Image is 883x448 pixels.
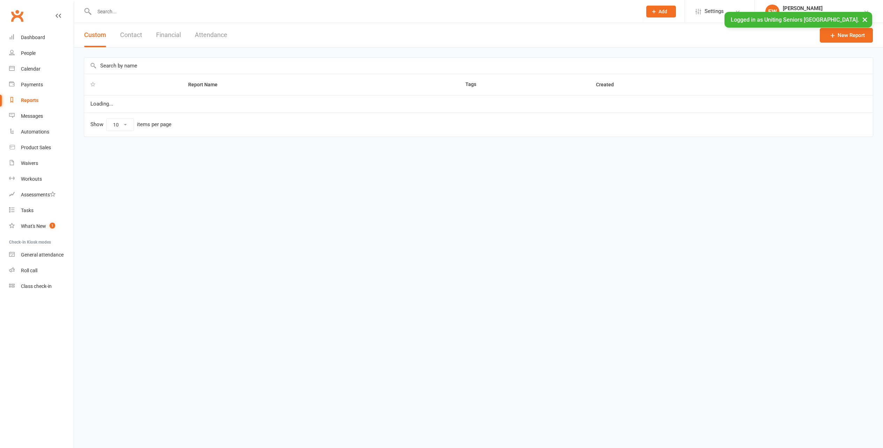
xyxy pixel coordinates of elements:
a: Messages [9,108,74,124]
button: Financial [156,23,181,47]
div: Automations [21,129,49,135]
input: Search... [92,7,637,16]
div: Class check-in [21,283,52,289]
button: × [859,12,871,27]
div: Calendar [21,66,41,72]
a: Automations [9,124,74,140]
button: Report Name [188,80,225,89]
a: Calendar [9,61,74,77]
div: Assessments [21,192,56,197]
span: Add [658,9,667,14]
input: Search by name [84,58,873,74]
span: Logged in as Uniting Seniors [GEOGRAPHIC_DATA]. [731,16,859,23]
div: Workouts [21,176,42,182]
div: Product Sales [21,145,51,150]
a: Product Sales [9,140,74,156]
div: Messages [21,113,43,119]
a: Payments [9,77,74,93]
div: Reports [21,97,38,103]
a: People [9,45,74,61]
button: Contact [120,23,142,47]
div: EW [765,5,779,19]
th: Tags [459,74,590,95]
a: General attendance kiosk mode [9,247,74,263]
a: Assessments [9,187,74,203]
button: Add [646,6,676,17]
div: Payments [21,82,43,87]
button: Custom [84,23,106,47]
div: Roll call [21,268,37,273]
div: Uniting Seniors [GEOGRAPHIC_DATA] [783,12,863,18]
button: Created [596,80,621,89]
td: Loading... [84,95,873,113]
a: Roll call [9,263,74,279]
a: Dashboard [9,30,74,45]
div: People [21,50,36,56]
a: Workouts [9,171,74,187]
a: New Report [820,28,873,43]
a: Reports [9,93,74,108]
span: Settings [705,3,724,19]
div: Tasks [21,208,34,213]
div: General attendance [21,252,64,258]
div: Dashboard [21,35,45,40]
div: What's New [21,223,46,229]
div: Waivers [21,160,38,166]
span: Created [596,82,621,87]
a: Waivers [9,156,74,171]
a: Class kiosk mode [9,279,74,294]
a: Clubworx [8,7,26,24]
span: Report Name [188,82,225,87]
button: Attendance [195,23,227,47]
div: Show [90,118,171,131]
div: items per page [137,122,171,128]
a: Tasks [9,203,74,218]
a: What's New1 [9,218,74,234]
div: [PERSON_NAME] [783,5,863,12]
span: 1 [50,223,55,229]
